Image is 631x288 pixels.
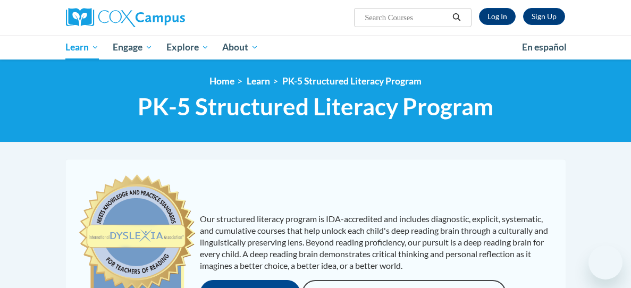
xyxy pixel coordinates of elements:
a: Log In [479,8,516,25]
a: PK-5 Structured Literacy Program [282,75,422,87]
span: Explore [166,41,209,54]
span: Engage [113,41,153,54]
iframe: Button to launch messaging window [588,245,622,279]
a: Learn [59,35,106,60]
a: About [215,35,265,60]
span: Learn [65,41,99,54]
button: Search [449,11,465,24]
input: Search Courses [364,11,449,24]
p: Our structured literacy program is IDA-accredited and includes diagnostic, explicit, systematic, ... [200,213,555,272]
a: En español [515,36,574,58]
a: Explore [159,35,216,60]
span: PK-5 Structured Literacy Program [138,92,493,121]
a: Learn [247,75,270,87]
a: Home [209,75,234,87]
div: Main menu [58,35,574,60]
img: Cox Campus [66,8,185,27]
a: Engage [106,35,159,60]
span: About [222,41,258,54]
span: En español [522,41,567,53]
a: Cox Campus [66,8,222,27]
a: Register [523,8,565,25]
